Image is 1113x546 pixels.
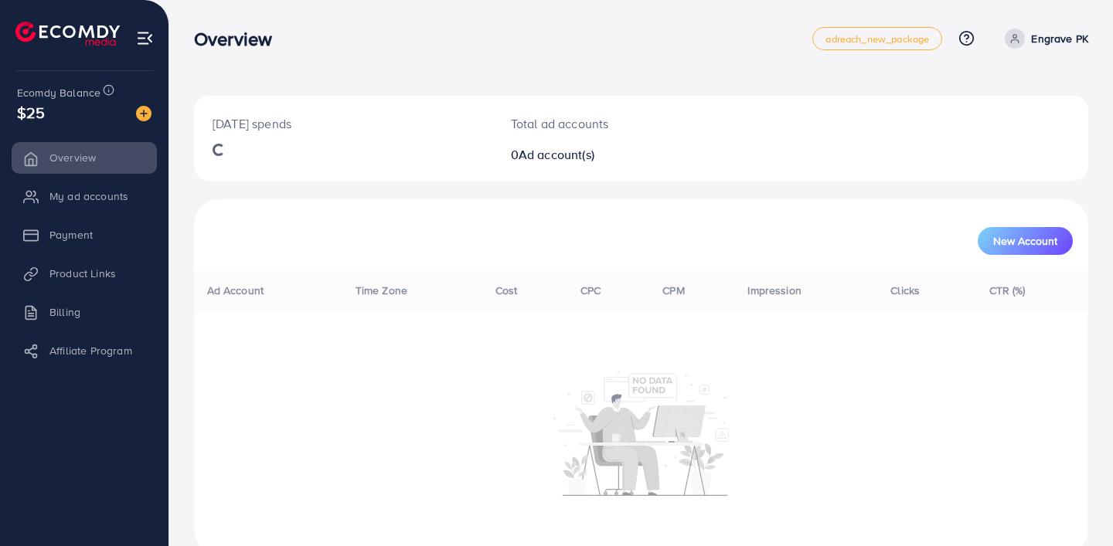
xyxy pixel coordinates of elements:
[1031,29,1088,48] p: Engrave PK
[511,114,697,133] p: Total ad accounts
[511,148,697,162] h2: 0
[136,29,154,47] img: menu
[213,114,474,133] p: [DATE] spends
[15,22,120,46] img: logo
[825,34,929,44] span: adreach_new_package
[194,28,284,50] h3: Overview
[136,106,151,121] img: image
[999,29,1088,49] a: Engrave PK
[17,85,100,100] span: Ecomdy Balance
[812,27,942,50] a: adreach_new_package
[17,101,45,124] span: $25
[978,227,1073,255] button: New Account
[993,236,1057,246] span: New Account
[519,146,594,163] span: Ad account(s)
